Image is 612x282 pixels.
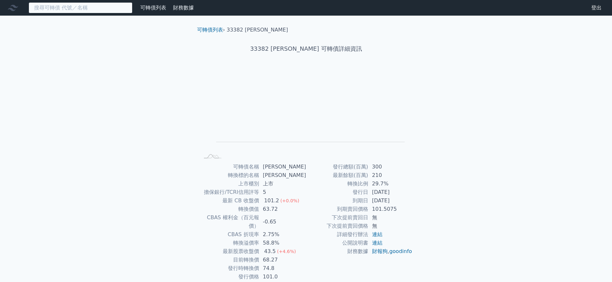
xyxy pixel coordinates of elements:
td: CBAS 權利金（百元報價） [200,213,259,230]
td: -0.65 [259,213,306,230]
a: 可轉債列表 [197,27,223,33]
li: 33382 [PERSON_NAME] [227,26,288,34]
td: 發行總額(百萬) [306,163,368,171]
td: [PERSON_NAME] [259,163,306,171]
td: 63.72 [259,205,306,213]
a: 財報狗 [372,248,388,254]
td: 轉換比例 [306,180,368,188]
td: 財務數據 [306,247,368,256]
td: 發行價格 [200,273,259,281]
td: 到期賣回價格 [306,205,368,213]
td: 轉換溢價率 [200,239,259,247]
td: 68.27 [259,256,306,264]
g: Chart [210,74,405,152]
td: CBAS 折現率 [200,230,259,239]
div: 101.2 [263,196,281,205]
td: 到期日 [306,196,368,205]
span: (+4.6%) [277,249,296,254]
a: goodinfo [389,248,412,254]
td: 300 [368,163,413,171]
div: 43.5 [263,247,277,256]
span: (+0.0%) [280,198,299,203]
a: 財務數據 [173,5,194,11]
td: 最新股票收盤價 [200,247,259,256]
td: 發行時轉換價 [200,264,259,273]
td: 轉換標的名稱 [200,171,259,180]
td: [PERSON_NAME] [259,171,306,180]
td: 擔保銀行/TCRI信用評等 [200,188,259,196]
td: 轉換價值 [200,205,259,213]
input: 搜尋可轉債 代號／名稱 [29,2,132,13]
td: 詳細發行辦法 [306,230,368,239]
td: 上市 [259,180,306,188]
td: 101.0 [259,273,306,281]
td: 目前轉換價 [200,256,259,264]
a: 連結 [372,240,382,246]
td: 101.5075 [368,205,413,213]
td: 58.8% [259,239,306,247]
td: [DATE] [368,188,413,196]
td: , [368,247,413,256]
td: 5 [259,188,306,196]
td: 29.7% [368,180,413,188]
a: 可轉債列表 [140,5,166,11]
td: 最新 CB 收盤價 [200,196,259,205]
td: 2.75% [259,230,306,239]
td: 下次提前賣回日 [306,213,368,222]
td: 上市櫃別 [200,180,259,188]
h1: 33382 [PERSON_NAME] 可轉債詳細資訊 [192,44,420,53]
a: 登出 [586,3,607,13]
li: › [197,26,225,34]
td: 最新餘額(百萬) [306,171,368,180]
td: 210 [368,171,413,180]
td: 下次提前賣回價格 [306,222,368,230]
td: 發行日 [306,188,368,196]
td: 無 [368,213,413,222]
td: 74.8 [259,264,306,273]
td: 無 [368,222,413,230]
td: 可轉債名稱 [200,163,259,171]
td: 公開說明書 [306,239,368,247]
td: [DATE] [368,196,413,205]
a: 連結 [372,231,382,237]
